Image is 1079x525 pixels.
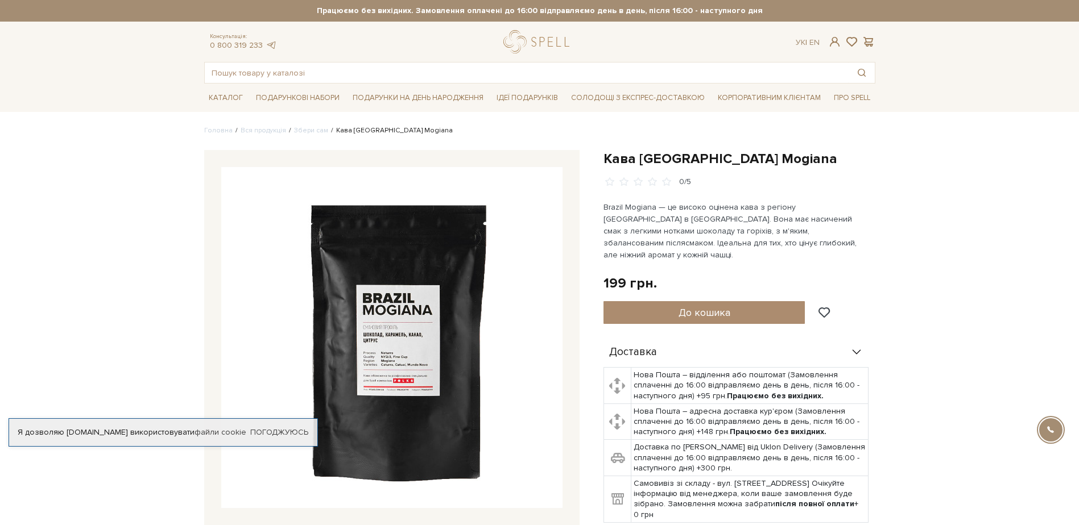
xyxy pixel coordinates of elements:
[567,88,709,107] a: Солодощі з експрес-доставкою
[849,63,875,83] button: Пошук товару у каталозі
[266,40,277,50] a: telegram
[251,89,344,107] a: Подарункові набори
[603,274,657,292] div: 199 грн.
[679,177,691,188] div: 0/5
[805,37,807,47] span: |
[492,89,563,107] a: Ідеї подарунків
[205,63,849,83] input: Пошук товару у каталозі
[631,440,869,476] td: Доставка по [PERSON_NAME] від Uklon Delivery (Замовлення сплаченні до 16:00 відправляємо день в д...
[796,37,820,48] div: Ук
[204,126,233,135] a: Головна
[210,40,263,50] a: 0 800 319 233
[829,89,875,107] a: Про Spell
[503,30,574,53] a: logo
[9,427,317,438] div: Я дозволяю [DOMAIN_NAME] використовувати
[609,347,657,357] span: Доставка
[603,201,870,261] p: Brazil Mogiana — це високо оцінена кава з регіону [GEOGRAPHIC_DATA] в [GEOGRAPHIC_DATA]. Вона має...
[250,427,308,438] a: Погоджуюсь
[730,427,826,436] b: Працюємо без вихідних.
[775,499,854,509] b: після повної оплати
[631,403,869,440] td: Нова Пошта – адресна доставка кур'єром (Замовлення сплаченні до 16:00 відправляємо день в день, п...
[195,427,246,437] a: файли cookie
[603,150,875,168] h1: Кава [GEOGRAPHIC_DATA] Mogiana
[631,368,869,404] td: Нова Пошта – відділення або поштомат (Замовлення сплаченні до 16:00 відправляємо день в день, піс...
[221,167,563,508] img: Кава Brazil Mogiana
[204,89,247,107] a: Каталог
[294,126,328,135] a: Збери сам
[679,306,730,319] span: До кошика
[241,126,286,135] a: Вся продукція
[713,89,825,107] a: Корпоративним клієнтам
[328,126,453,136] li: Кава [GEOGRAPHIC_DATA] Mogiana
[210,33,277,40] span: Консультація:
[727,391,824,401] b: Працюємо без вихідних.
[348,89,488,107] a: Подарунки на День народження
[631,476,869,523] td: Самовивіз зі складу - вул. [STREET_ADDRESS] Очікуйте інформацію від менеджера, коли ваше замовлен...
[603,301,805,324] button: До кошика
[809,37,820,47] a: En
[204,6,875,16] strong: Працюємо без вихідних. Замовлення оплачені до 16:00 відправляємо день в день, після 16:00 - насту...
